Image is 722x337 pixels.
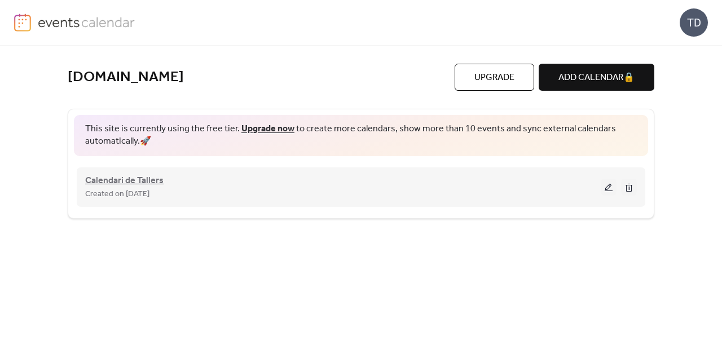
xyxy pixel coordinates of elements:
span: Created on [DATE] [85,188,149,201]
img: logo-type [38,14,135,30]
a: Calendari de Tallers [85,178,164,184]
a: Upgrade now [241,120,294,138]
a: [DOMAIN_NAME] [68,68,184,87]
img: logo [14,14,31,32]
span: Upgrade [474,71,514,85]
div: TD [680,8,708,37]
span: Calendari de Tallers [85,174,164,188]
span: This site is currently using the free tier. to create more calendars, show more than 10 events an... [85,123,637,148]
button: Upgrade [455,64,534,91]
